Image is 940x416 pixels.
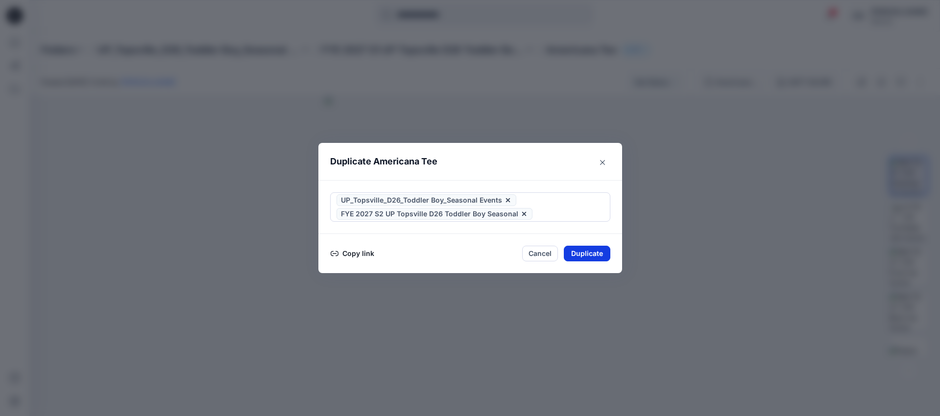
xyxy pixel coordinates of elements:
button: Copy link [330,248,375,259]
span: UP_Topsville_D26_Toddler Boy_Seasonal Events [341,194,502,206]
button: Duplicate [564,246,610,261]
p: Duplicate Americana Tee [330,155,437,168]
span: FYE 2027 S2 UP Topsville D26 Toddler Boy Seasonal [341,208,518,220]
button: Close [595,155,610,170]
button: Cancel [522,246,558,261]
